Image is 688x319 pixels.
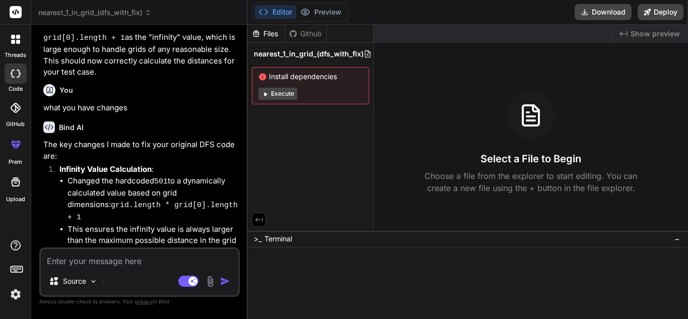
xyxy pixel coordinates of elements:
[9,85,23,93] label: code
[67,201,238,222] code: grid.length * grid[0].length + 1
[59,247,142,257] strong: Memoization Strategy
[285,29,326,39] div: Github
[63,276,86,286] p: Source
[43,19,238,78] p: The key change is using as the "infinity" value, which is large enough to handle grids of any rea...
[6,120,25,129] label: GitHub
[575,4,632,20] button: Download
[59,85,73,95] h6: You
[674,234,680,244] span: −
[135,298,153,304] span: privacy
[638,4,683,20] button: Deploy
[296,5,346,19] button: Preview
[67,175,238,224] li: Changed the hardcoded to a dynamically calculated value based on grid dimensions:
[480,152,581,166] h3: Select a File to Begin
[154,177,168,186] code: 501
[39,297,240,306] p: Always double-check its answers. Your in Bind
[672,231,682,247] button: −
[9,158,22,166] label: prem
[258,88,297,100] button: Execute
[254,234,261,244] span: >_
[254,49,364,59] span: nearest_1_in_grid_(dfs_with_fix)
[43,102,238,114] p: what you have changes
[59,164,152,174] strong: Infinity Value Calculation
[258,72,363,82] span: Install dependencies
[7,286,24,303] img: settings
[38,8,152,18] span: nearest_1_in_grid_(dfs_with_fix)
[254,5,296,19] button: Editor
[6,195,25,204] label: Upload
[418,170,644,194] p: Choose a file from the explorer to start editing. You can create a new file using the + button in...
[220,276,230,286] img: icon
[5,51,26,59] label: threads
[89,277,98,286] img: Pick Models
[59,246,238,258] p: :
[204,276,216,287] img: attachment
[59,164,238,175] p: :
[59,122,84,133] h6: Bind AI
[67,224,238,246] li: This ensures the infinity value is always larger than the maximum possible distance in the grid
[43,139,238,162] p: The key changes I made to fix your original DFS code are:
[43,21,194,42] code: grid.length * grid[0].length + 1
[264,234,292,244] span: Terminal
[248,29,285,39] div: Files
[631,29,680,39] span: Show preview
